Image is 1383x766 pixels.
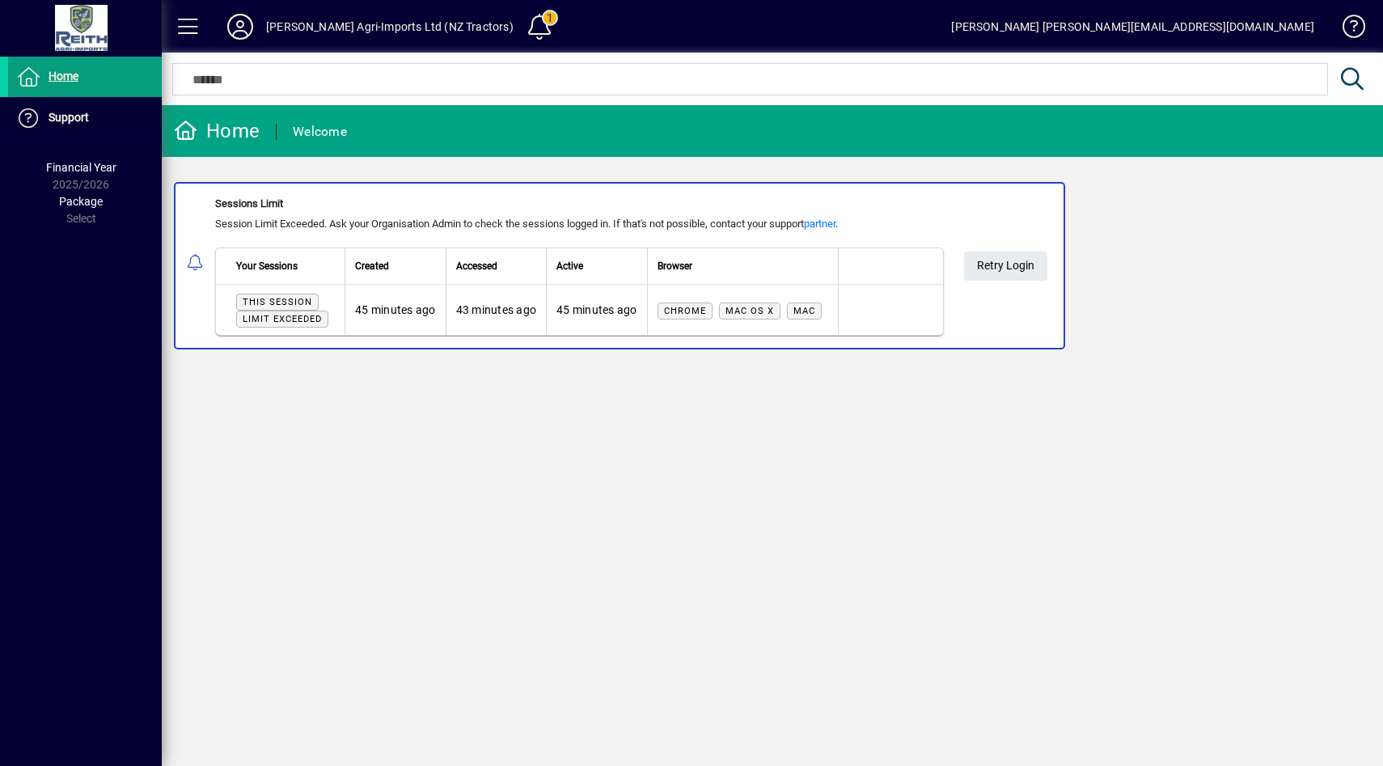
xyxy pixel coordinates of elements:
span: Mac OS X [725,306,774,316]
a: partner [804,218,835,230]
span: This session [243,297,312,307]
div: [PERSON_NAME] Agri-Imports Ltd (NZ Tractors) [266,14,514,40]
a: Support [8,98,162,138]
app-alert-notification-menu-item: Sessions Limit [162,182,1383,349]
td: 43 minutes ago [446,285,547,335]
td: 45 minutes ago [345,285,446,335]
span: Home [49,70,78,83]
span: Limit exceeded [243,314,322,324]
span: Package [59,195,103,208]
span: Accessed [456,257,497,275]
div: Session Limit Exceeded. Ask your Organisation Admin to check the sessions logged in. If that's no... [215,216,944,232]
td: 45 minutes ago [546,285,647,335]
span: Created [355,257,389,275]
span: Your Sessions [236,257,298,275]
span: Browser [658,257,692,275]
div: [PERSON_NAME] [PERSON_NAME][EMAIL_ADDRESS][DOMAIN_NAME] [951,14,1314,40]
span: Financial Year [46,161,116,174]
span: Chrome [664,306,706,316]
span: Retry Login [977,252,1034,279]
span: Support [49,111,89,124]
div: Home [174,118,260,144]
a: Knowledge Base [1330,3,1363,56]
span: Mac [793,306,815,316]
button: Retry Login [964,252,1047,281]
span: Active [556,257,583,275]
div: Welcome [293,119,347,145]
div: Sessions Limit [215,196,944,212]
button: Profile [214,12,266,41]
